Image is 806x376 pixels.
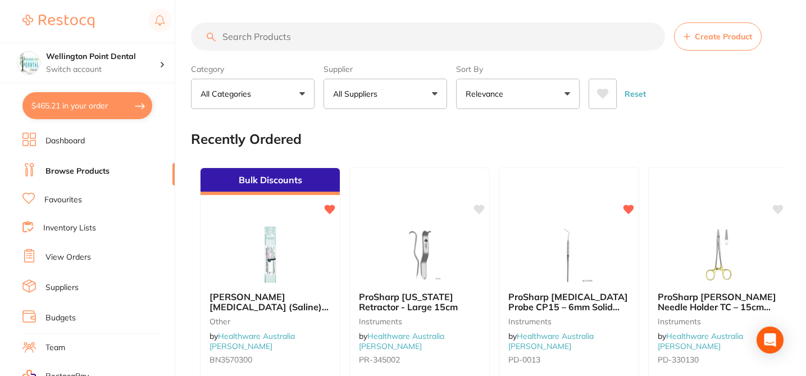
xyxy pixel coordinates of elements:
img: ProSharp Periodontal Probe CP15 – 6mm Solid Handle [532,226,605,283]
h2: Recently Ordered [191,132,302,147]
a: Healthware Australia [PERSON_NAME] [210,331,295,351]
span: by [359,331,444,351]
p: Switch account [46,64,160,75]
small: BN3570300 [210,355,331,364]
a: Healthware Australia [PERSON_NAME] [658,331,743,351]
button: All Suppliers [324,79,447,109]
img: Wellington Point Dental [17,52,40,74]
button: Create Product [674,22,762,51]
button: $465.21 in your order [22,92,152,119]
b: ProSharp Crile-Wood Needle Holder TC – 15cm Straight [658,292,779,312]
label: Category [191,64,315,74]
label: Supplier [324,64,447,74]
img: Restocq Logo [22,15,94,28]
b: ProSharp Periodontal Probe CP15 – 6mm Solid Handle [508,292,630,312]
a: Inventory Lists [43,223,96,234]
b: ProSharp Minnesota Retractor - Large 15cm [359,292,480,312]
small: other [210,317,331,326]
a: Restocq Logo [22,8,94,34]
a: Dashboard [45,135,85,147]
div: Open Intercom Messenger [757,327,784,354]
img: ProSharp Crile-Wood Needle Holder TC – 15cm Straight [682,226,755,283]
a: View Orders [45,252,91,263]
h4: Wellington Point Dental [46,51,160,62]
a: Suppliers [45,282,79,293]
a: Team [45,342,65,354]
a: Favourites [44,194,82,206]
small: PR-345002 [359,355,480,364]
a: Browse Products [45,166,110,177]
a: Budgets [45,312,76,324]
button: Reset [621,79,649,109]
p: All Suppliers [333,88,382,99]
button: Relevance [456,79,580,109]
span: Create Product [695,32,752,41]
small: Instruments [658,317,779,326]
span: by [210,331,295,351]
p: Relevance [466,88,508,99]
small: PD-330130 [658,355,779,364]
b: Braun Sodium Chloride (Saline) 0.9% 30ml Irrigation Ecolav [210,292,331,312]
small: Instruments [508,317,630,326]
img: ProSharp Minnesota Retractor - Large 15cm [383,226,456,283]
span: by [658,331,743,351]
div: Bulk Discounts [201,168,340,195]
a: Healthware Australia [PERSON_NAME] [359,331,444,351]
img: Braun Sodium Chloride (Saline) 0.9% 30ml Irrigation Ecolav [234,226,307,283]
a: Healthware Australia [PERSON_NAME] [508,331,594,351]
label: Sort By [456,64,580,74]
small: PD-0013 [508,355,630,364]
p: All Categories [201,88,256,99]
span: by [508,331,594,351]
button: All Categories [191,79,315,109]
small: Instruments [359,317,480,326]
input: Search Products [191,22,665,51]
